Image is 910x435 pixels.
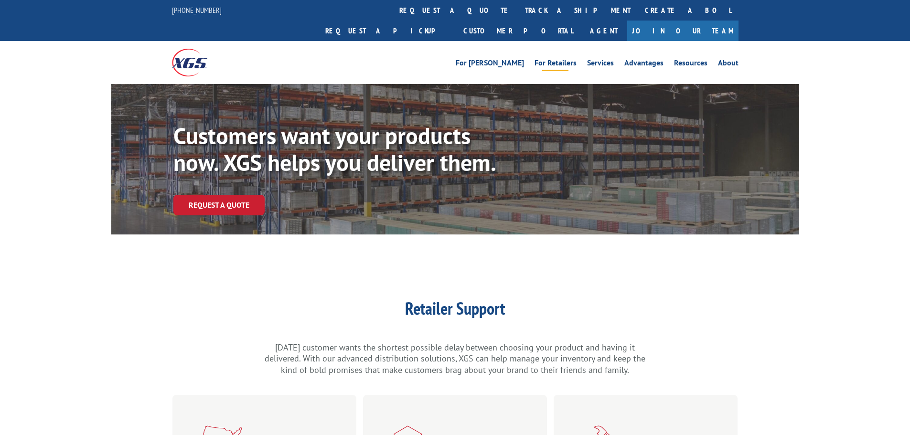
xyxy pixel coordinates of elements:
a: Agent [580,21,627,41]
a: About [718,59,739,70]
a: For Retailers [535,59,577,70]
a: Join Our Team [627,21,739,41]
a: Services [587,59,614,70]
a: Customer Portal [456,21,580,41]
a: Request a pickup [318,21,456,41]
a: Request a Quote [173,195,265,215]
p: [DATE] customer wants the shortest possible delay between choosing your product and having it del... [264,342,646,376]
a: Resources [674,59,707,70]
a: [PHONE_NUMBER] [172,5,222,15]
a: Advantages [624,59,664,70]
a: For [PERSON_NAME] [456,59,524,70]
p: Customers want your products now. XGS helps you deliver them. [173,122,516,176]
h1: Retailer Support [264,300,646,322]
